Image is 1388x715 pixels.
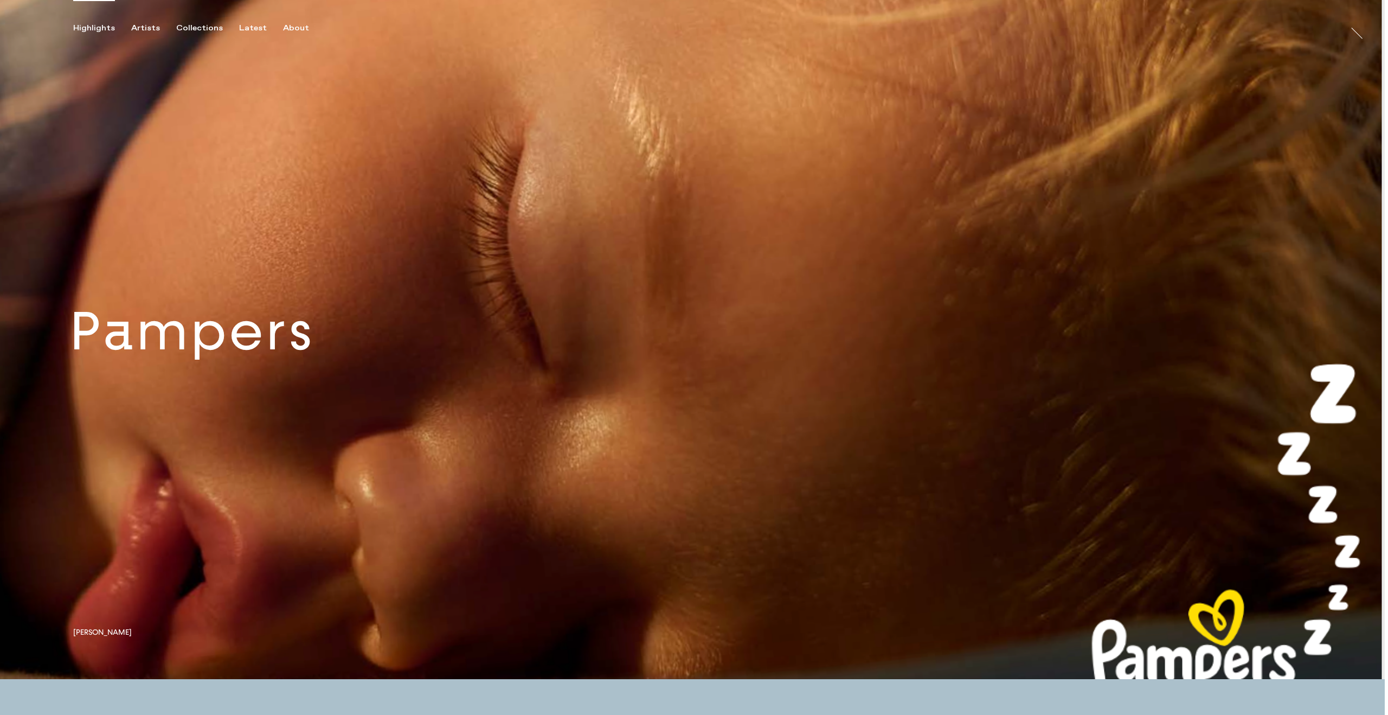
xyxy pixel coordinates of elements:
button: Highlights [73,23,131,33]
div: Artists [131,23,160,33]
button: About [283,23,325,33]
button: Artists [131,23,176,33]
div: About [283,23,309,33]
div: Collections [176,23,223,33]
button: Collections [176,23,239,33]
div: Latest [239,23,267,33]
button: Latest [239,23,283,33]
div: Highlights [73,23,115,33]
